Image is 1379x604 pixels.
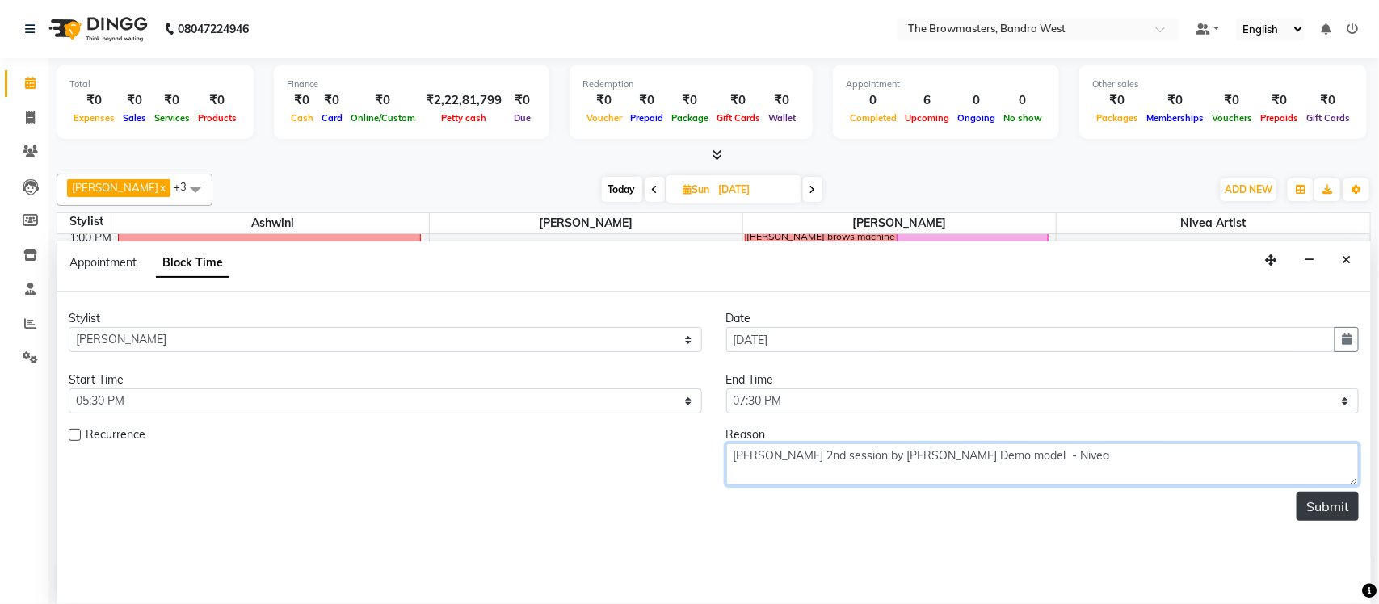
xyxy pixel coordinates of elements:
[119,91,150,110] div: ₹0
[713,112,764,124] span: Gift Cards
[726,310,1360,327] div: Date
[999,112,1046,124] span: No show
[1092,78,1354,91] div: Other sales
[667,91,713,110] div: ₹0
[743,213,1056,233] span: [PERSON_NAME]
[901,112,953,124] span: Upcoming
[846,78,1046,91] div: Appointment
[1057,213,1370,233] span: Nivea Artist
[999,91,1046,110] div: 0
[679,183,714,195] span: Sun
[1225,183,1272,195] span: ADD NEW
[150,91,194,110] div: ₹0
[437,112,490,124] span: Petty cash
[178,6,249,52] b: 08047224946
[69,91,119,110] div: ₹0
[846,91,901,110] div: 0
[714,178,795,202] input: 2025-10-05
[1142,91,1208,110] div: ₹0
[419,91,508,110] div: ₹2,22,81,799
[287,78,536,91] div: Finance
[57,213,116,230] div: Stylist
[1208,91,1256,110] div: ₹0
[1256,112,1302,124] span: Prepaids
[430,213,742,233] span: [PERSON_NAME]
[1302,91,1354,110] div: ₹0
[1335,248,1358,273] button: Close
[726,371,1360,388] div: End Time
[901,91,953,110] div: 6
[626,91,667,110] div: ₹0
[713,91,764,110] div: ₹0
[69,78,241,91] div: Total
[726,426,1360,443] div: Reason
[69,371,702,388] div: Start Time
[287,112,317,124] span: Cash
[508,91,536,110] div: ₹0
[1142,112,1208,124] span: Memberships
[347,91,419,110] div: ₹0
[347,112,419,124] span: Online/Custom
[1221,178,1276,201] button: ADD NEW
[764,112,800,124] span: Wallet
[119,112,150,124] span: Sales
[317,91,347,110] div: ₹0
[582,91,626,110] div: ₹0
[1302,112,1354,124] span: Gift Cards
[953,112,999,124] span: Ongoing
[1297,492,1359,521] button: Submit
[726,327,1336,352] input: yyyy-mm-dd
[582,112,626,124] span: Voucher
[150,112,194,124] span: Services
[287,91,317,110] div: ₹0
[41,6,152,52] img: logo
[626,112,667,124] span: Prepaid
[1208,112,1256,124] span: Vouchers
[582,78,800,91] div: Redemption
[69,310,702,327] div: Stylist
[116,213,429,233] span: Ashwini
[510,112,535,124] span: Due
[194,112,241,124] span: Products
[1092,91,1142,110] div: ₹0
[194,91,241,110] div: ₹0
[1092,112,1142,124] span: Packages
[156,249,229,278] span: Block Time
[158,181,166,194] a: x
[953,91,999,110] div: 0
[602,177,642,202] span: Today
[174,180,199,193] span: +3
[667,112,713,124] span: Package
[846,112,901,124] span: Completed
[86,426,145,447] span: Recurrence
[69,255,137,270] span: Appointment
[317,112,347,124] span: Card
[72,181,158,194] span: [PERSON_NAME]
[1256,91,1302,110] div: ₹0
[764,91,800,110] div: ₹0
[69,112,119,124] span: Expenses
[67,229,116,246] div: 1:00 PM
